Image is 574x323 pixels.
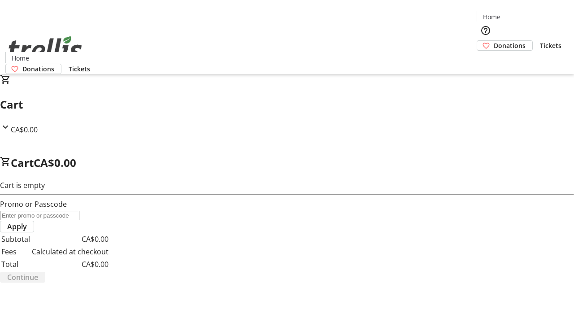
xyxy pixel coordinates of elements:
button: Help [477,22,495,39]
a: Donations [5,64,61,74]
span: Home [483,12,500,22]
a: Tickets [61,64,97,74]
td: CA$0.00 [31,233,109,245]
span: Home [12,53,29,63]
span: CA$0.00 [34,155,76,170]
span: CA$0.00 [11,125,38,135]
td: CA$0.00 [31,258,109,270]
span: Donations [494,41,526,50]
td: Fees [1,246,30,258]
span: Donations [22,64,54,74]
button: Cart [477,51,495,69]
span: Apply [7,221,27,232]
img: Orient E2E Organization cokRgQ0ocx's Logo [5,26,85,71]
td: Subtotal [1,233,30,245]
td: Calculated at checkout [31,246,109,258]
a: Donations [477,40,533,51]
a: Tickets [533,41,569,50]
span: Tickets [540,41,561,50]
td: Total [1,258,30,270]
span: Tickets [69,64,90,74]
a: Home [6,53,35,63]
a: Home [477,12,506,22]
